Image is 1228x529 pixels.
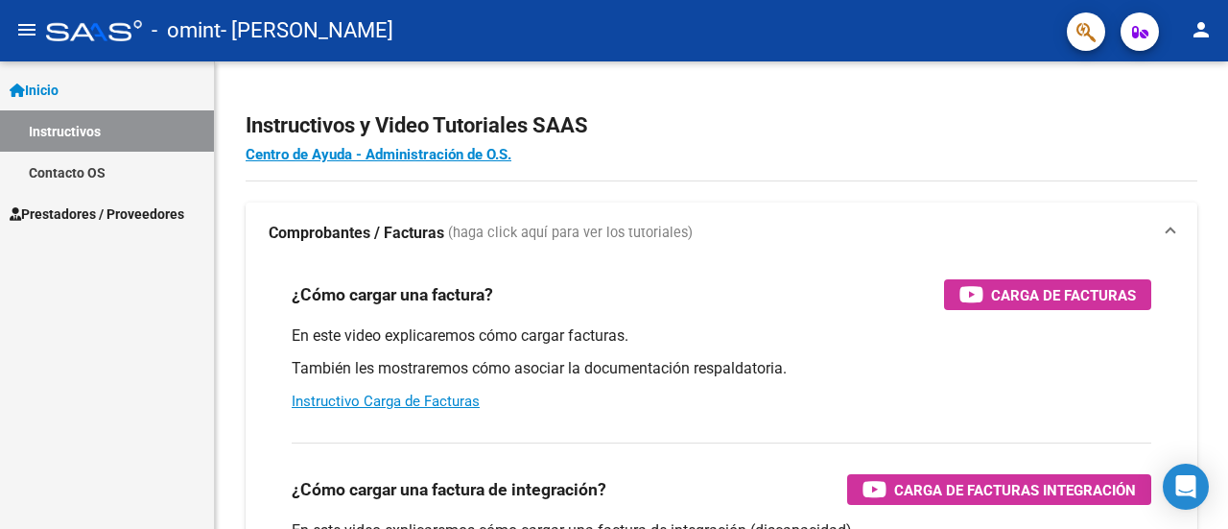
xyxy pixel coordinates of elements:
[991,283,1136,307] span: Carga de Facturas
[10,204,184,225] span: Prestadores / Proveedores
[292,281,493,308] h3: ¿Cómo cargar una factura?
[246,203,1197,264] mat-expansion-panel-header: Comprobantes / Facturas (haga click aquí para ver los tutoriales)
[269,223,444,244] strong: Comprobantes / Facturas
[246,108,1197,144] h2: Instructivos y Video Tutoriales SAAS
[152,10,221,52] span: - omint
[1190,18,1213,41] mat-icon: person
[944,279,1151,310] button: Carga de Facturas
[847,474,1151,505] button: Carga de Facturas Integración
[292,393,480,410] a: Instructivo Carga de Facturas
[292,358,1151,379] p: También les mostraremos cómo asociar la documentación respaldatoria.
[246,146,511,163] a: Centro de Ayuda - Administración de O.S.
[292,476,606,503] h3: ¿Cómo cargar una factura de integración?
[292,325,1151,347] p: En este video explicaremos cómo cargar facturas.
[894,478,1136,502] span: Carga de Facturas Integración
[221,10,393,52] span: - [PERSON_NAME]
[10,80,59,101] span: Inicio
[448,223,693,244] span: (haga click aquí para ver los tutoriales)
[15,18,38,41] mat-icon: menu
[1163,464,1209,510] div: Open Intercom Messenger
